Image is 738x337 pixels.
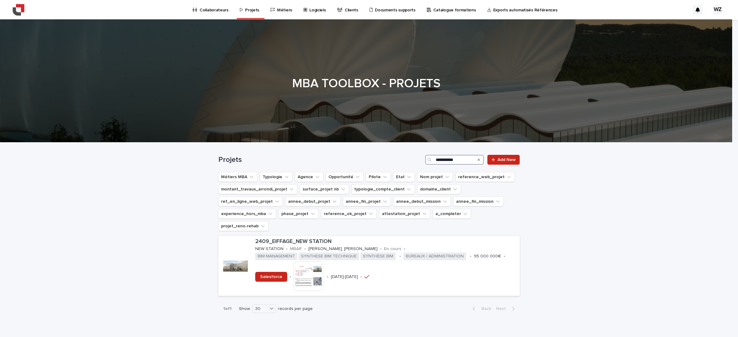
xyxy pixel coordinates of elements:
p: • [380,246,382,252]
p: • [504,254,505,259]
p: • [290,274,291,280]
span: Next [496,307,510,311]
button: a_completer [433,209,471,219]
div: WZ [713,5,723,15]
button: reference_ok_projet [321,209,377,219]
p: • [360,274,362,280]
button: Typologie [260,172,292,182]
span: Salesforce [260,275,282,279]
button: Etat [393,172,415,182]
button: ref_en_ligne_web_projet [218,197,283,206]
p: Show [239,306,250,312]
button: Pilote [366,172,391,182]
button: Métiers MBA [218,172,257,182]
p: records per page [278,306,313,312]
span: BUREAUX / ADMINISTRATION [403,253,466,260]
a: 2409_EIFFAGE_NEW STATIONNEW STATION•MBAIF•[PERSON_NAME], [PERSON_NAME]•En cours•BIM MANAGEMENTSYN... [218,236,520,296]
button: Back [468,306,494,312]
div: 30 [253,306,268,312]
button: typologie_compte_client [351,184,415,194]
button: reference_web_projet [455,172,515,182]
p: NEW STATION [255,246,284,252]
p: [DATE]-[DATE] [331,274,358,280]
a: Salesforce [255,272,287,282]
img: YiAiwBLRm2aPEWe5IFcA [12,4,25,16]
button: phase_projet [279,209,319,219]
p: • [399,254,401,259]
button: surface_projet nb [300,184,349,194]
h1: Projets [218,155,423,164]
p: • [404,246,405,252]
button: annee_fin_projet [343,197,391,206]
h1: MBA TOOLBOX - PROJETS [216,76,517,91]
button: experience_hors_mba [218,209,276,219]
p: • [304,246,306,252]
button: Agence [295,172,323,182]
button: Opportunité [326,172,363,182]
button: montant_travaux_arrondi_projet [218,184,297,194]
input: Search [425,155,484,165]
button: annee_debut_projet [285,197,340,206]
span: Add New [498,158,516,162]
p: 1 of 1 [218,301,236,316]
span: BIM MANAGEMENT [255,253,297,260]
p: • [470,254,471,259]
p: • [286,246,288,252]
p: En cours [384,246,401,252]
button: projet_reno-rehab [218,221,269,231]
button: annee_fin_mission [453,197,504,206]
span: SYNTHÈSE BIM [360,253,396,260]
span: SYNTHESE BIM TECHNIQUE [299,253,359,260]
p: MBAIF [290,246,302,252]
button: domaine_client [417,184,461,194]
p: [PERSON_NAME], [PERSON_NAME] [308,246,378,252]
p: 2409_EIFFAGE_NEW STATION [255,238,517,245]
button: Nom projet [417,172,453,182]
button: annee_debut_mission [393,197,451,206]
p: 95 000 000€ [474,254,501,259]
a: Add New [487,155,520,165]
p: • [327,274,328,280]
button: attestation_projet [379,209,430,219]
button: Next [494,306,520,312]
span: Back [478,307,491,311]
